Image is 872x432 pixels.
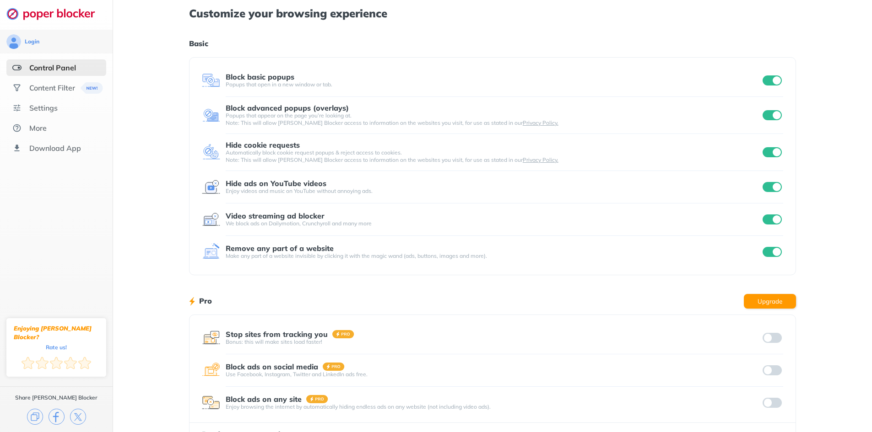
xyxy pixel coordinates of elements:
img: copy.svg [27,409,43,425]
h1: Basic [189,37,796,49]
img: pro-badge.svg [306,395,328,403]
div: Popups that appear on the page you’re looking at. Note: This will allow [PERSON_NAME] Blocker acc... [226,112,761,127]
div: Control Panel [29,63,76,72]
img: about.svg [12,123,22,133]
img: feature icon [202,71,220,90]
h1: Customize your browsing experience [189,7,796,19]
img: feature icon [202,243,220,261]
div: Block advanced popups (overlays) [226,104,349,112]
img: menuBanner.svg [81,82,103,94]
div: Download App [29,144,81,153]
div: Make any part of a website invisible by clicking it with the magic wand (ads, buttons, images and... [226,252,761,260]
div: Enjoy browsing the internet by automatically hiding endless ads on any website (not including vid... [226,403,761,411]
div: More [29,123,47,133]
img: facebook.svg [49,409,65,425]
img: pro-badge.svg [323,363,345,371]
div: Content Filter [29,83,75,92]
div: Enjoying [PERSON_NAME] Blocker? [14,324,99,341]
img: feature icon [202,106,220,124]
img: feature icon [202,178,220,196]
div: Hide cookie requests [226,141,300,149]
a: Privacy Policy. [523,119,558,126]
div: Hide ads on YouTube videos [226,179,326,187]
div: Settings [29,103,58,112]
div: Rate us! [46,345,67,349]
img: download-app.svg [12,144,22,153]
img: feature icon [202,210,220,229]
div: Stop sites from tracking you [226,330,328,338]
img: pro-badge.svg [332,330,354,338]
img: social.svg [12,83,22,92]
div: Block ads on any site [226,395,302,403]
img: feature icon [202,329,220,347]
div: Use Facebook, Instagram, Twitter and LinkedIn ads free. [226,371,761,378]
div: Popups that open in a new window or tab. [226,81,761,88]
img: feature icon [202,361,220,379]
a: Privacy Policy. [523,156,558,163]
h1: Pro [199,295,212,307]
div: Share [PERSON_NAME] Blocker [15,394,97,401]
button: Upgrade [744,294,796,309]
img: feature icon [202,143,220,161]
div: We block ads on Dailymotion, Crunchyroll and many more [226,220,761,227]
div: Remove any part of a website [226,244,334,252]
div: Enjoy videos and music on YouTube without annoying ads. [226,187,761,195]
img: x.svg [70,409,86,425]
div: Block ads on social media [226,363,318,371]
img: lighting bolt [189,296,195,307]
img: feature icon [202,394,220,412]
div: Automatically block cookie request popups & reject access to cookies. Note: This will allow [PERS... [226,149,761,164]
img: logo-webpage.svg [6,7,105,20]
div: Bonus: this will make sites load faster! [226,338,761,346]
div: Login [25,38,39,45]
div: Block basic popups [226,73,294,81]
img: avatar.svg [6,34,21,49]
img: settings.svg [12,103,22,112]
img: features-selected.svg [12,63,22,72]
div: Video streaming ad blocker [226,212,325,220]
